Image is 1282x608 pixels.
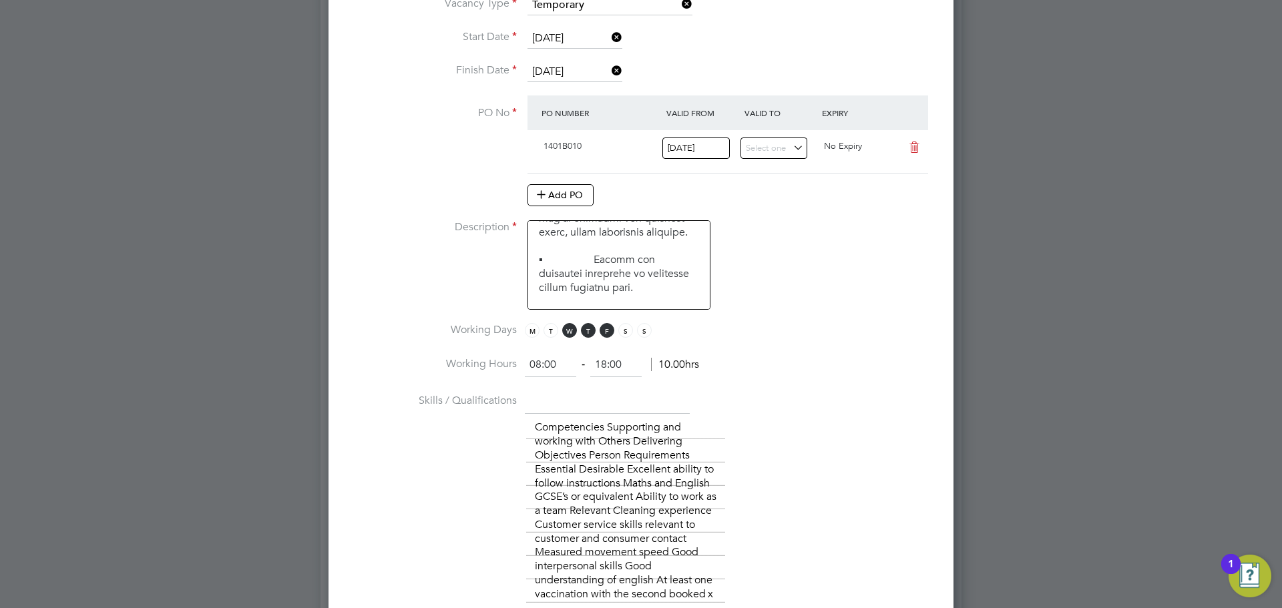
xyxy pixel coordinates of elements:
[350,30,517,44] label: Start Date
[527,184,594,206] button: Add PO
[544,140,582,151] span: 1401B010
[525,353,576,377] input: 08:00
[538,101,663,125] div: PO Number
[350,63,517,77] label: Finish Date
[651,358,699,371] span: 10.00hrs
[350,323,517,337] label: Working Days
[527,29,622,49] input: Select one
[663,101,741,125] div: Valid From
[525,323,540,338] span: M
[544,323,558,338] span: T
[350,220,517,234] label: Description
[706,585,715,603] a: x
[600,323,614,338] span: F
[662,137,730,160] input: Select one
[590,353,642,377] input: 17:00
[819,101,897,125] div: Expiry
[824,140,862,151] span: No Expiry
[637,323,652,338] span: S
[741,101,819,125] div: Valid To
[562,323,577,338] span: W
[1229,555,1271,597] button: Open Resource Center, 1 new notification
[740,137,808,160] input: Select one
[350,394,517,408] label: Skills / Qualifications
[350,106,517,120] label: PO No
[527,62,622,82] input: Select one
[581,323,596,338] span: T
[350,357,517,371] label: Working Hours
[529,418,723,603] li: Competencies Supporting and working with Others Delivering Objectives Person Requirements Essenti...
[1228,564,1234,581] div: 1
[618,323,633,338] span: S
[579,358,588,371] span: ‐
